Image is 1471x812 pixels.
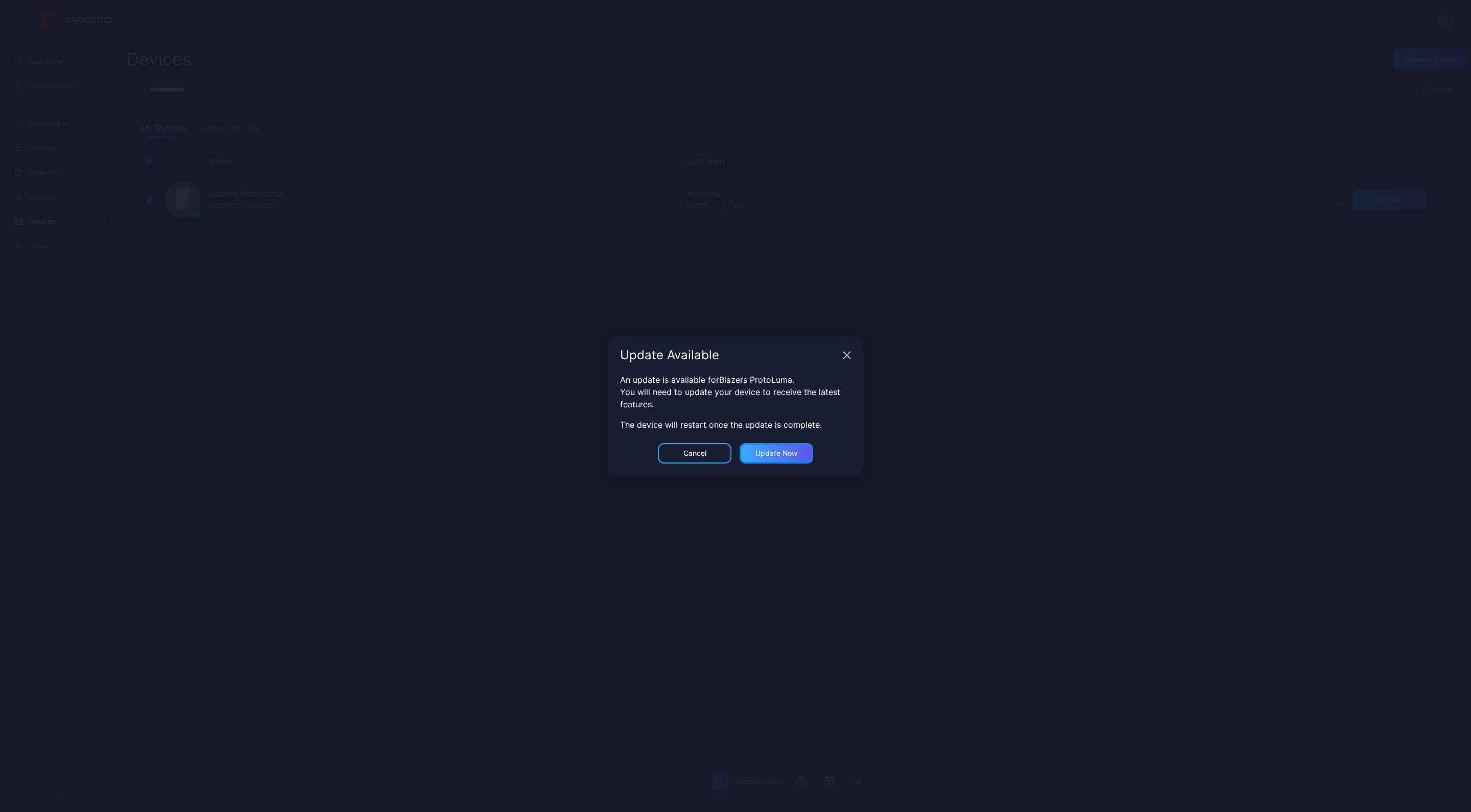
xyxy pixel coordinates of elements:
div: An update is available for Blazers ProtoLuma . [620,374,851,386]
div: Cancel [683,449,706,457]
button: Cancel [658,443,731,463]
button: Update now [740,443,813,463]
div: You will need to update your device to receive the latest features. [620,386,851,410]
div: The device will restart once the update is complete. [620,419,851,431]
div: Update Available [620,349,839,361]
